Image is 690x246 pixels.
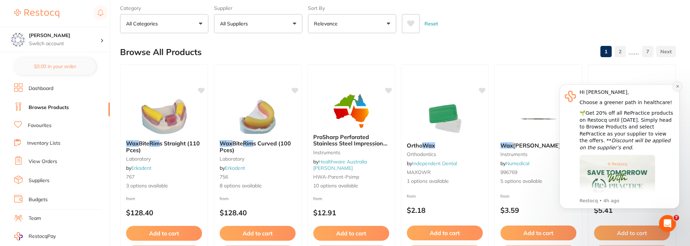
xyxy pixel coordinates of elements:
a: Inventory Lists [27,140,60,147]
span: s Straight (110 Pces) [126,140,200,153]
img: Wax Carver [516,101,561,137]
p: $2.18 [407,206,483,214]
p: $128.40 [220,209,296,217]
img: Wax Bite Rims Straight (110 Pces) [141,99,187,134]
h2: Browse All Products [120,47,202,57]
b: Wax Bite Rims Curved (100 Pces) [220,140,296,153]
a: 1 [600,44,612,59]
a: Independent Dental [412,160,457,167]
img: Restocq Logo [14,9,59,18]
span: s Curved (100 Pces) [220,140,291,153]
span: 1 options available [407,178,483,185]
span: by [126,165,151,171]
span: from [407,193,416,199]
a: Favourites [28,122,52,129]
p: Relevance [314,20,340,27]
button: Reset [422,14,440,33]
small: Instruments [313,150,389,155]
p: Switch account [29,40,100,47]
p: All Suppliers [220,20,251,27]
span: by [313,158,367,171]
small: orthodontics [407,151,483,157]
a: Numedical [506,160,529,167]
img: Wax Bite Rims Curved (100 Pces) [235,99,281,134]
button: All Suppliers [214,14,302,33]
span: 7 [673,215,679,221]
span: Ortho [407,142,422,149]
a: Erkodent [131,165,151,171]
label: Supplier [214,5,302,11]
h4: Eumundi Dental [29,32,100,39]
a: Browse Products [29,104,69,111]
span: MAXOWR [407,169,431,175]
a: 2 [614,44,626,59]
p: All Categories [126,20,161,27]
span: by [220,165,245,171]
button: Add to cart [594,226,670,240]
img: ProSharp Perforated Stainless Steel Impression Tray with Retention Rim [328,93,374,128]
b: ProSharp Perforated Stainless Steel Impression Tray with Retention Rim [313,134,389,147]
span: HWA-parent-psimp [313,174,359,180]
small: laboratory [126,156,202,162]
iframe: Intercom live chat [659,215,676,232]
b: Wax Bite Rims Straight (110 Pces) [126,140,202,153]
img: Eumundi Dental [11,32,25,47]
em: Rim [366,146,376,154]
span: from [126,196,135,201]
small: laboratory [220,156,296,162]
img: Ortho Wax [422,101,468,137]
iframe: Intercom notifications message [549,78,690,213]
span: [PERSON_NAME] [513,142,561,149]
a: Team [29,215,41,222]
a: Budgets [29,196,48,203]
span: by [500,160,529,167]
em: Wax [220,140,232,147]
span: Bite [139,140,149,147]
span: RestocqPay [29,233,56,240]
button: Add to cart [407,226,483,240]
em: Rim [149,140,160,147]
button: Add to cart [220,226,296,241]
a: 7 [642,44,653,59]
button: Add to cart [313,226,389,241]
small: instruments [500,151,576,157]
img: RestocqPay [14,232,23,240]
p: $3.59 [500,206,576,214]
p: $128.40 [126,209,202,217]
p: ...... [629,48,639,56]
em: Wax [126,140,139,147]
em: Wax [422,142,435,149]
a: Erkodent [225,165,245,171]
button: $0.00 in your order [14,58,96,75]
button: Relevance [308,14,396,33]
p: $12.91 [313,209,389,217]
a: View Orders [29,158,57,165]
span: from [220,196,229,201]
a: Healthware Australia [PERSON_NAME] [313,158,367,171]
a: Suppliers [29,177,49,184]
a: RestocqPay [14,232,56,240]
button: Add to cart [126,226,202,241]
span: Bite [232,140,243,147]
b: Ortho Wax [407,142,483,149]
em: Wax [500,142,513,149]
span: 996769 [500,169,517,175]
a: Restocq Logo [14,5,59,22]
b: Wax Carver [500,142,576,149]
span: by [407,160,457,167]
button: Add to cart [500,226,576,240]
span: 8 options available [220,182,296,190]
p: $5.41 [594,206,670,214]
span: from [500,193,510,199]
span: 3 options available [126,182,202,190]
span: 767 [126,174,135,180]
